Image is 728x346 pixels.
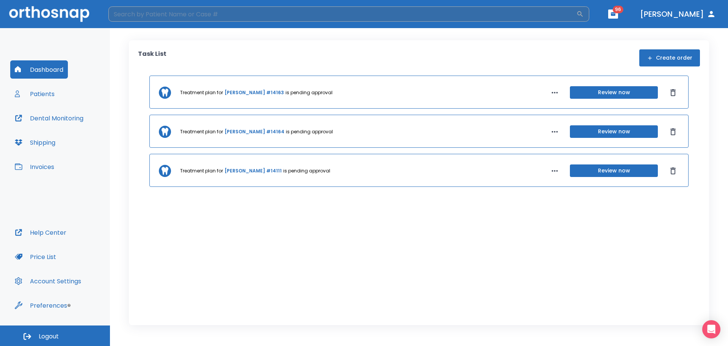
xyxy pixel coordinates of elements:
[286,128,333,135] p: is pending approval
[224,89,284,96] a: [PERSON_NAME] #14163
[138,49,166,66] p: Task List
[10,60,68,79] button: Dashboard
[10,296,72,314] button: Preferences
[286,89,333,96] p: is pending approval
[10,158,59,176] button: Invoices
[10,272,86,290] button: Account Settings
[613,6,623,13] span: 96
[639,49,700,66] button: Create order
[224,128,284,135] a: [PERSON_NAME] #14164
[9,6,89,22] img: Orthosnap
[667,87,679,99] button: Dismiss
[10,109,88,127] button: Dental Monitoring
[283,167,330,174] p: is pending approval
[108,6,576,22] input: Search by Patient Name or Case #
[10,223,71,242] button: Help Center
[10,85,59,103] button: Patients
[66,302,72,309] div: Tooltip anchor
[10,248,61,266] button: Price List
[180,89,223,96] p: Treatment plan for
[180,167,223,174] p: Treatment plan for
[39,332,59,341] span: Logout
[637,7,719,21] button: [PERSON_NAME]
[667,126,679,138] button: Dismiss
[10,133,60,152] button: Shipping
[224,167,282,174] a: [PERSON_NAME] #14111
[667,165,679,177] button: Dismiss
[570,125,658,138] button: Review now
[570,164,658,177] button: Review now
[570,86,658,99] button: Review now
[702,320,720,338] div: Open Intercom Messenger
[180,128,223,135] p: Treatment plan for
